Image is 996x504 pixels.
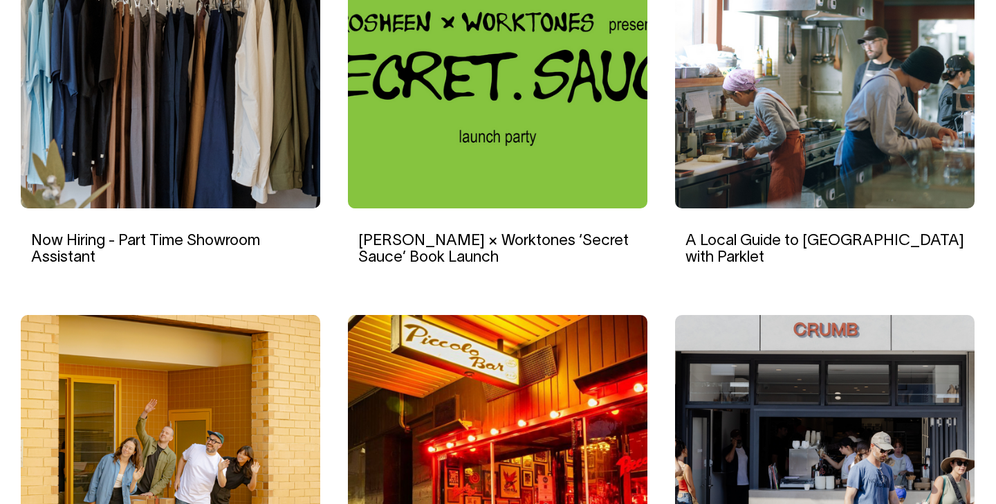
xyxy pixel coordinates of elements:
a: [PERSON_NAME] × Worktones ‘Secret Sauce’ Book Launch [358,234,629,264]
a: A Local Guide to [GEOGRAPHIC_DATA] with Parklet [685,234,964,264]
a: Now Hiring - Part Time Showroom Assistant [31,234,260,264]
